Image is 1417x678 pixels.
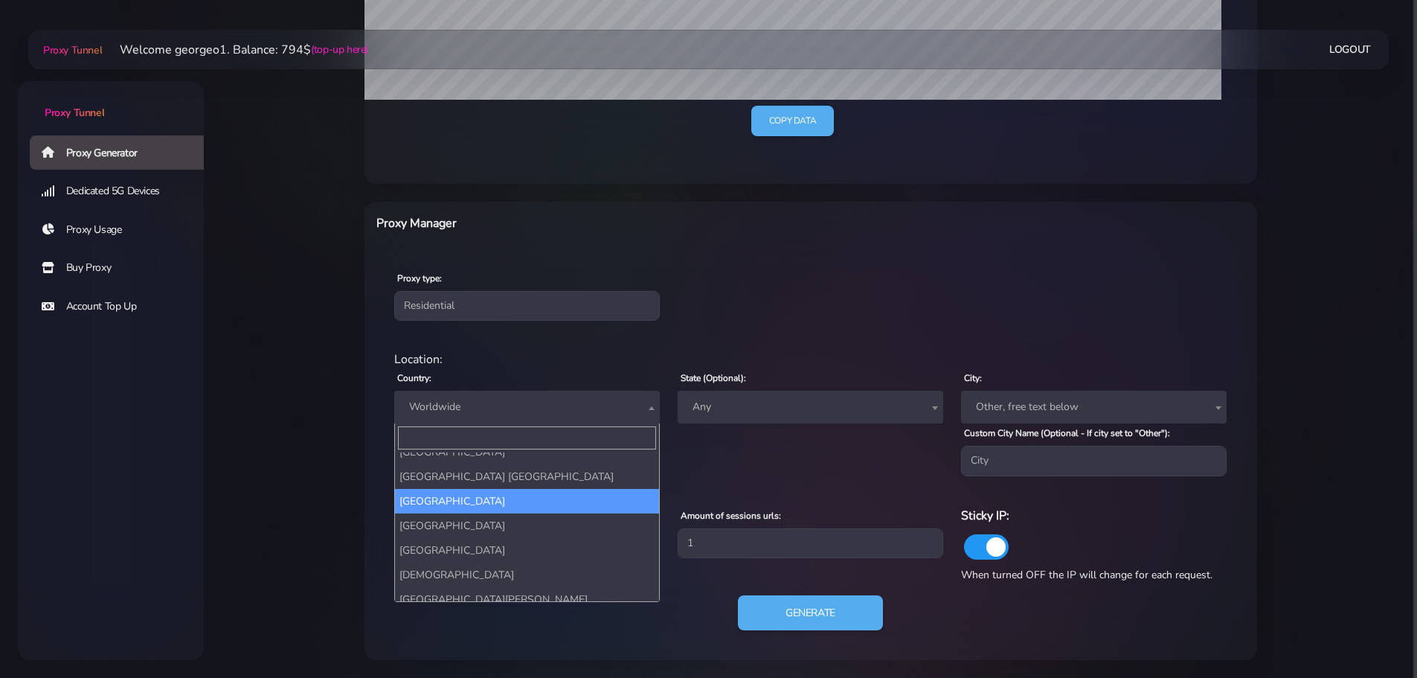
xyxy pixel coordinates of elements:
li: [GEOGRAPHIC_DATA] [395,489,659,514]
li: [GEOGRAPHIC_DATA] [GEOGRAPHIC_DATA] [395,464,659,489]
label: Country: [397,371,431,385]
li: [GEOGRAPHIC_DATA] [395,440,659,464]
label: State (Optional): [681,371,746,385]
a: Dedicated 5G Devices [30,174,216,208]
span: When turned OFF the IP will change for each request. [961,568,1212,582]
li: [GEOGRAPHIC_DATA] [395,514,659,538]
h6: Sticky IP: [961,506,1227,525]
span: Other, free text below [970,397,1218,418]
div: Proxy Settings: [385,488,1236,506]
label: Amount of sessions urls: [681,509,781,522]
button: Generate [738,595,883,631]
span: Proxy Tunnel [43,43,102,57]
a: (top-up here) [311,42,368,57]
span: Other, free text below [961,391,1227,423]
a: Copy data [751,106,834,136]
a: Proxy Generator [30,135,216,170]
input: Search [398,426,656,450]
a: Proxy Usage [30,213,216,247]
a: Proxy Tunnel [40,38,102,62]
span: Proxy Tunnel [45,106,104,120]
a: Account Top Up [30,290,216,324]
iframe: Webchat Widget [1198,435,1398,659]
label: Proxy type: [397,272,442,285]
label: Custom City Name (Optional - If city set to "Other"): [964,426,1170,440]
li: Welcome georgeo1. Balance: 794$ [102,41,368,59]
a: Proxy Tunnel [18,81,204,121]
span: Worldwide [394,391,660,423]
h6: Proxy Manager [376,214,875,233]
li: [GEOGRAPHIC_DATA] [395,538,659,563]
input: City [961,446,1227,476]
li: [DEMOGRAPHIC_DATA] [395,563,659,587]
label: City: [964,371,982,385]
span: Any [678,391,943,423]
a: Logout [1329,36,1371,63]
div: Location: [385,351,1236,368]
li: [GEOGRAPHIC_DATA][PERSON_NAME] [395,587,659,612]
a: Buy Proxy [30,251,216,285]
span: Any [687,397,934,418]
span: Worldwide [403,397,651,418]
